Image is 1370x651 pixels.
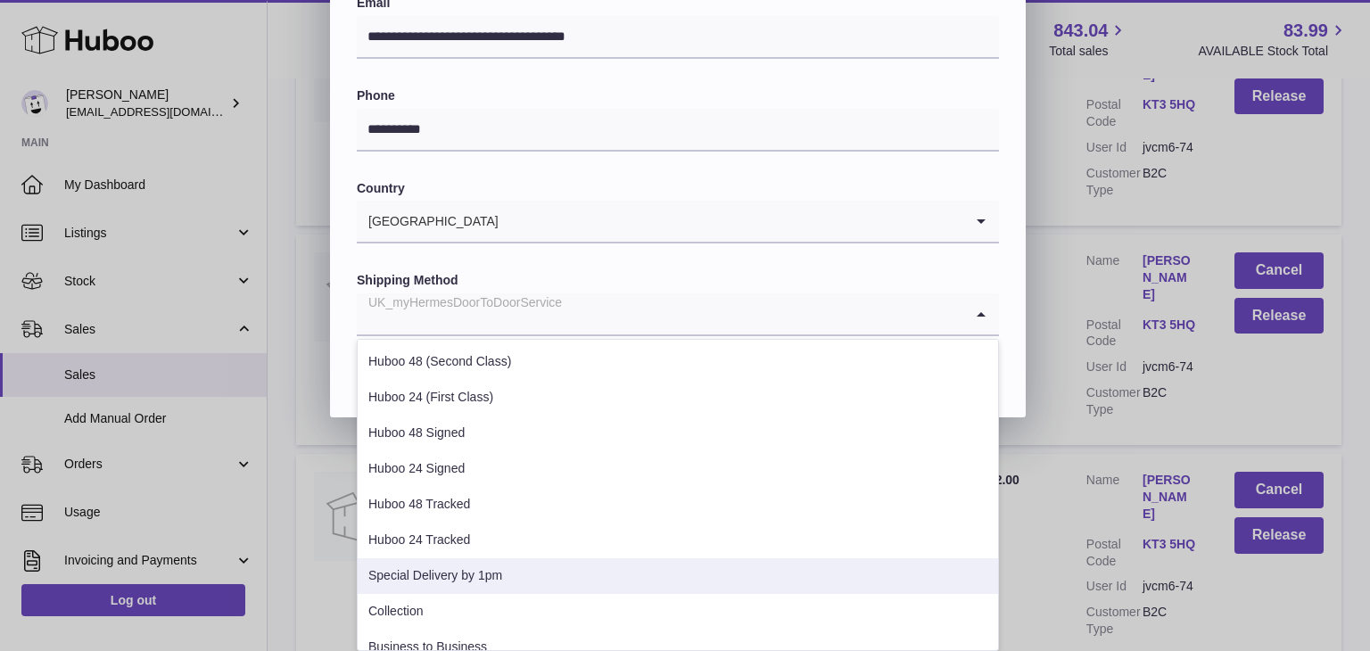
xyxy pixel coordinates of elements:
li: Special Delivery by 1pm [358,558,998,594]
li: Huboo 48 Tracked [358,487,998,523]
li: Collection [358,594,998,630]
label: Shipping Method [357,272,999,289]
input: Search for option [499,201,963,242]
li: Huboo 48 (Second Class) [358,344,998,380]
li: Huboo 24 Signed [358,451,998,487]
label: Country [357,180,999,197]
div: Search for option [357,201,999,243]
input: Search for option [357,293,963,334]
div: Search for option [357,293,999,336]
li: Huboo 24 Tracked [358,523,998,558]
label: Phone [357,87,999,104]
span: [GEOGRAPHIC_DATA] [357,201,499,242]
li: Huboo 24 (First Class) [358,380,998,416]
li: Huboo 48 Signed [358,416,998,451]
